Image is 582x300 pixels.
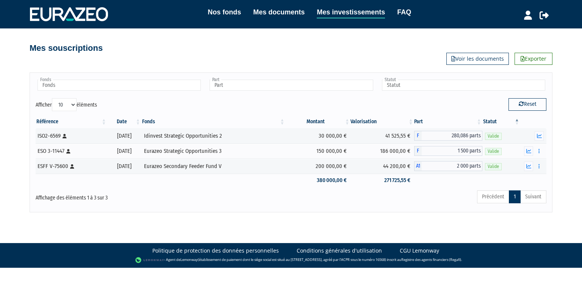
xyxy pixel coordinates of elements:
[38,132,105,140] div: ISO2-6569
[152,247,279,254] a: Politique de protection des données personnelles
[38,147,105,155] div: ESO 3-11447
[107,115,141,128] th: Date: activer pour trier la colonne par ordre croissant
[350,128,414,143] td: 41 525,55 €
[414,146,422,156] span: F
[485,148,502,155] span: Valide
[477,190,509,203] a: Précédent
[508,98,546,110] button: Reset
[414,161,422,171] span: A1
[482,115,520,128] th: Statut : activer pour trier la colonne par ordre d&eacute;croissant
[8,256,574,264] div: - Agent de (établissement de paiement dont le siège social est situé au [STREET_ADDRESS], agréé p...
[414,131,422,141] span: F
[520,190,546,203] a: Suivant
[515,53,552,65] a: Exporter
[350,115,414,128] th: Valorisation: activer pour trier la colonne par ordre croissant
[350,174,414,187] td: 271 725,55 €
[66,149,70,154] i: [Français] Personne physique
[180,257,198,262] a: Lemonway
[208,7,241,17] a: Nos fonds
[285,159,350,174] td: 200 000,00 €
[38,162,105,170] div: ESFF V-75600
[422,131,482,141] span: 280,086 parts
[110,162,139,170] div: [DATE]
[144,132,283,140] div: Idinvest Strategic Opportunities 2
[141,115,286,128] th: Fonds: activer pour trier la colonne par ordre croissant
[509,190,521,203] a: 1
[414,115,482,128] th: Part: activer pour trier la colonne par ordre croissant
[253,7,305,17] a: Mes documents
[350,143,414,159] td: 186 000,00 €
[144,162,283,170] div: Eurazeo Secondary Feeder Fund V
[52,98,77,111] select: Afficheréléments
[144,147,283,155] div: Eurazeo Strategic Opportunities 3
[285,174,350,187] td: 380 000,00 €
[135,256,164,264] img: logo-lemonway.png
[414,131,482,141] div: F - Idinvest Strategic Opportunities 2
[485,163,502,170] span: Valide
[422,146,482,156] span: 1 500 parts
[485,133,502,140] span: Valide
[36,98,97,111] label: Afficher éléments
[446,53,509,65] a: Voir les documents
[70,164,74,169] i: [Français] Personne physique
[350,159,414,174] td: 44 200,00 €
[30,7,108,21] img: 1732889491-logotype_eurazeo_blanc_rvb.png
[110,132,139,140] div: [DATE]
[285,143,350,159] td: 150 000,00 €
[397,7,411,17] a: FAQ
[285,128,350,143] td: 30 000,00 €
[317,7,385,19] a: Mes investissements
[36,115,107,128] th: Référence : activer pour trier la colonne par ordre croissant
[110,147,139,155] div: [DATE]
[285,115,350,128] th: Montant: activer pour trier la colonne par ordre croissant
[414,146,482,156] div: F - Eurazeo Strategic Opportunities 3
[422,161,482,171] span: 2 000 parts
[414,161,482,171] div: A1 - Eurazeo Secondary Feeder Fund V
[63,134,67,138] i: [Français] Personne physique
[401,257,461,262] a: Registre des agents financiers (Regafi)
[30,44,103,53] h4: Mes souscriptions
[36,190,242,202] div: Affichage des éléments 1 à 3 sur 3
[297,247,382,254] a: Conditions générales d'utilisation
[400,247,439,254] a: CGU Lemonway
